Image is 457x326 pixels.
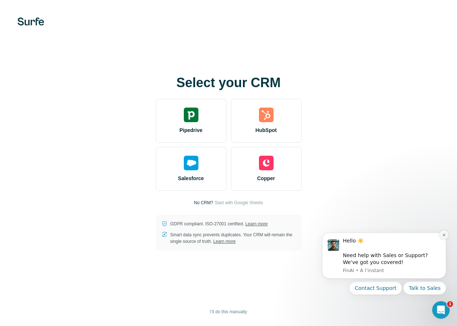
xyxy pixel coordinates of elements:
img: pipedrive's logo [184,108,198,122]
button: Dismiss notification [128,7,138,16]
a: Learn more [213,239,236,244]
a: Learn more [245,221,268,226]
p: Message from FinAI, sent À l’instant [32,44,129,50]
img: Profile image for FinAI [16,16,28,27]
h1: Select your CRM [156,75,302,90]
p: No CRM? [194,199,213,206]
span: Copper [257,175,275,182]
span: HubSpot [255,127,276,134]
p: GDPR compliant. ISO-27001 certified. [170,221,268,227]
div: Quick reply options [11,58,135,71]
button: Quick reply: Talk to Sales [92,58,135,71]
img: Surfe's logo [18,18,44,26]
span: I’ll do this manually [210,308,247,315]
img: salesforce's logo [184,156,198,170]
button: Start with Google Sheets [214,199,263,206]
p: Smart data sync prevents duplicates. Your CRM will remain the single source of truth. [170,232,296,245]
img: hubspot's logo [259,108,274,122]
span: Pipedrive [179,127,202,134]
span: 1 [447,301,453,307]
iframe: Intercom live chat [432,301,450,319]
button: I’ll do this manually [205,306,252,317]
div: message notification from FinAI, À l’instant. Hello ☀️ ​ Need help with Sales or Support? We've g... [11,9,135,55]
div: Message content [32,14,129,42]
img: copper's logo [259,156,274,170]
div: Hello ☀️ ​ Need help with Sales or Support? We've got you covered! [32,14,129,42]
iframe: Intercom notifications message [311,224,457,322]
span: Salesforce [178,175,204,182]
button: Quick reply: Contact Support [38,58,91,71]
